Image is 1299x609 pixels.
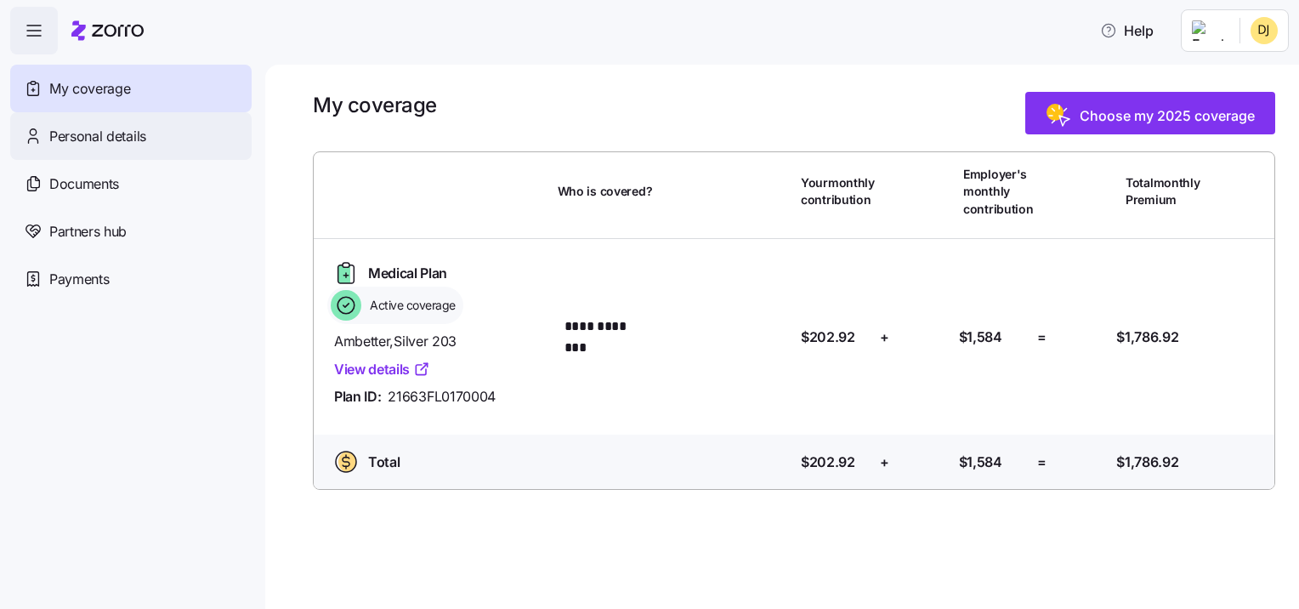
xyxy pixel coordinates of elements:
[959,452,1002,473] span: $1,584
[49,269,109,290] span: Payments
[1086,14,1167,48] button: Help
[1037,327,1047,348] span: =
[10,112,252,160] a: Personal details
[313,92,437,118] h1: My coverage
[1080,105,1255,126] span: Choose my 2025 coverage
[10,160,252,208] a: Documents
[880,327,889,348] span: +
[1251,17,1278,44] img: 4a29293c25c584b1cc50c3beb1ee060e
[963,166,1034,218] span: Employer's monthly contribution
[10,255,252,303] a: Payments
[10,65,252,112] a: My coverage
[880,452,889,473] span: +
[1037,452,1047,473] span: =
[1192,20,1226,41] img: Employer logo
[49,174,119,195] span: Documents
[334,359,430,380] a: View details
[10,208,252,255] a: Partners hub
[368,263,447,284] span: Medical Plan
[334,331,544,352] span: Ambetter , Silver 203
[959,327,1002,348] span: $1,584
[334,386,381,407] span: Plan ID:
[368,452,400,473] span: Total
[1126,174,1200,209] span: Total monthly Premium
[1116,452,1178,473] span: $1,786.92
[1100,20,1154,41] span: Help
[801,452,855,473] span: $202.92
[365,297,456,314] span: Active coverage
[49,221,127,242] span: Partners hub
[388,386,496,407] span: 21663FL0170004
[1116,327,1178,348] span: $1,786.92
[49,78,130,100] span: My coverage
[801,327,855,348] span: $202.92
[558,183,653,200] span: Who is covered?
[49,126,146,147] span: Personal details
[801,174,875,209] span: Your monthly contribution
[1025,92,1275,134] button: Choose my 2025 coverage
